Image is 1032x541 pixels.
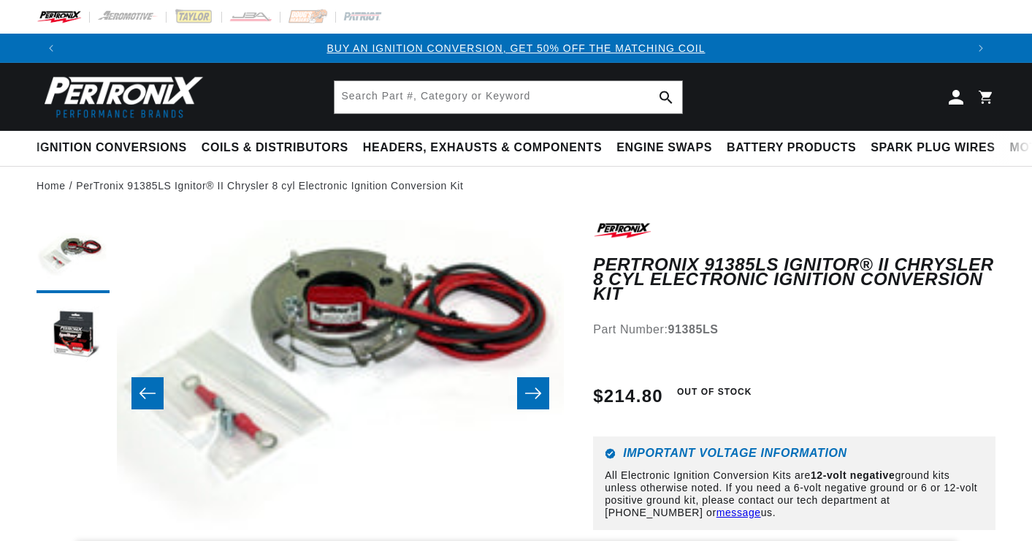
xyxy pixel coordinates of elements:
span: $214.80 [593,383,663,409]
h6: Important Voltage Information [605,448,984,459]
span: Headers, Exhausts & Components [363,140,602,156]
summary: Engine Swaps [609,131,719,165]
img: Pertronix [37,72,205,122]
strong: 91385LS [668,323,718,336]
a: Home [37,178,66,194]
button: Search Part #, Category or Keyword [650,81,682,113]
span: Engine Swaps [616,140,712,156]
button: Load image 2 in gallery view [37,300,110,374]
button: Translation missing: en.sections.announcements.previous_announcement [37,34,66,63]
summary: Spark Plug Wires [863,131,1002,165]
button: Slide right [517,377,549,409]
input: Search Part #, Category or Keyword [335,81,682,113]
button: Translation missing: en.sections.announcements.next_announcement [966,34,995,63]
span: Coils & Distributors [202,140,348,156]
summary: Coils & Distributors [194,131,356,165]
button: Load image 1 in gallery view [37,220,110,293]
summary: Headers, Exhausts & Components [356,131,609,165]
nav: breadcrumbs [37,178,995,194]
button: Slide left [131,377,164,409]
a: message [716,507,761,518]
summary: Ignition Conversions [37,131,194,165]
div: Part Number: [593,320,995,339]
div: Announcement [66,40,966,56]
h1: PerTronix 91385LS Ignitor® II Chrysler 8 cyl Electronic Ignition Conversion Kit [593,257,995,302]
div: 1 of 3 [66,40,966,56]
a: PerTronix 91385LS Ignitor® II Chrysler 8 cyl Electronic Ignition Conversion Kit [76,178,463,194]
summary: Battery Products [719,131,863,165]
p: All Electronic Ignition Conversion Kits are ground kits unless otherwise noted. If you need a 6-v... [605,469,984,518]
span: Spark Plug Wires [871,140,995,156]
strong: 12-volt negative [811,469,895,481]
a: BUY AN IGNITION CONVERSION, GET 50% OFF THE MATCHING COIL [326,42,705,54]
span: Battery Products [727,140,856,156]
span: Ignition Conversions [37,140,187,156]
span: Out of Stock [669,383,760,401]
